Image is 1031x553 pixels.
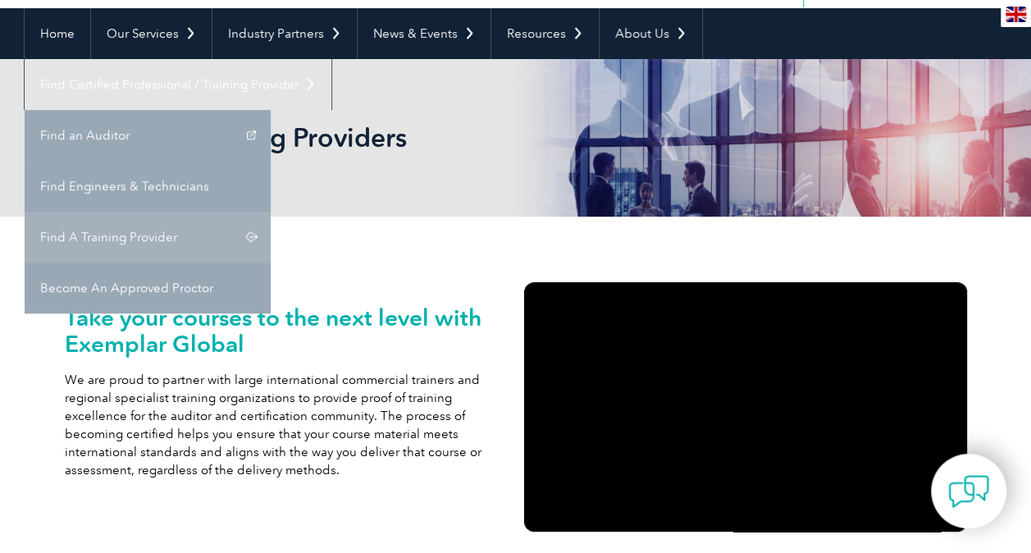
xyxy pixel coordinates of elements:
[65,371,508,479] p: We are proud to partner with large international commercial trainers and regional specialist trai...
[91,8,212,59] a: Our Services
[212,8,357,59] a: Industry Partners
[25,8,90,59] a: Home
[25,161,271,212] a: Find Engineers & Technicians
[358,8,490,59] a: News & Events
[25,110,271,161] a: Find an Auditor
[25,263,271,313] a: Become An Approved Proctor
[491,8,599,59] a: Resources
[65,304,508,357] h2: Take your courses to the next level with Exemplar Global
[25,212,271,263] a: Find A Training Provider
[600,8,702,59] a: About Us
[1006,7,1026,22] img: en
[24,125,713,151] h2: Programs for Training Providers
[948,471,989,512] img: contact-chat.png
[25,59,331,110] a: Find Certified Professional / Training Provider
